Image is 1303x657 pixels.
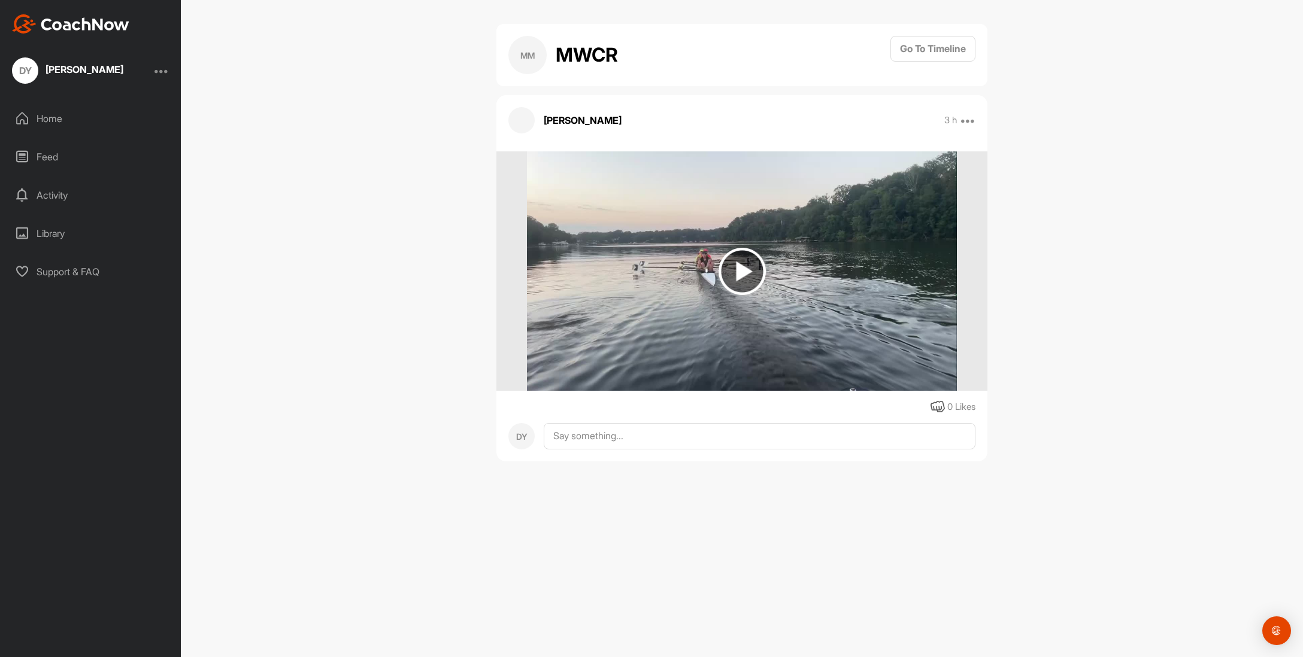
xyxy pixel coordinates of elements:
[556,41,618,69] h2: MWCR
[508,423,535,449] div: DY
[7,218,175,248] div: Library
[947,400,975,414] div: 0 Likes
[7,257,175,287] div: Support & FAQ
[508,36,547,74] div: MM
[12,57,38,84] div: DY
[719,248,766,295] img: play
[890,36,975,74] a: Go To Timeline
[12,14,129,34] img: CoachNow
[7,104,175,133] div: Home
[46,65,123,74] div: [PERSON_NAME]
[7,180,175,210] div: Activity
[944,114,957,126] p: 3 h
[1262,616,1291,645] div: Open Intercom Messenger
[544,113,622,127] p: [PERSON_NAME]
[890,36,975,62] button: Go To Timeline
[527,151,956,391] img: media
[7,142,175,172] div: Feed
